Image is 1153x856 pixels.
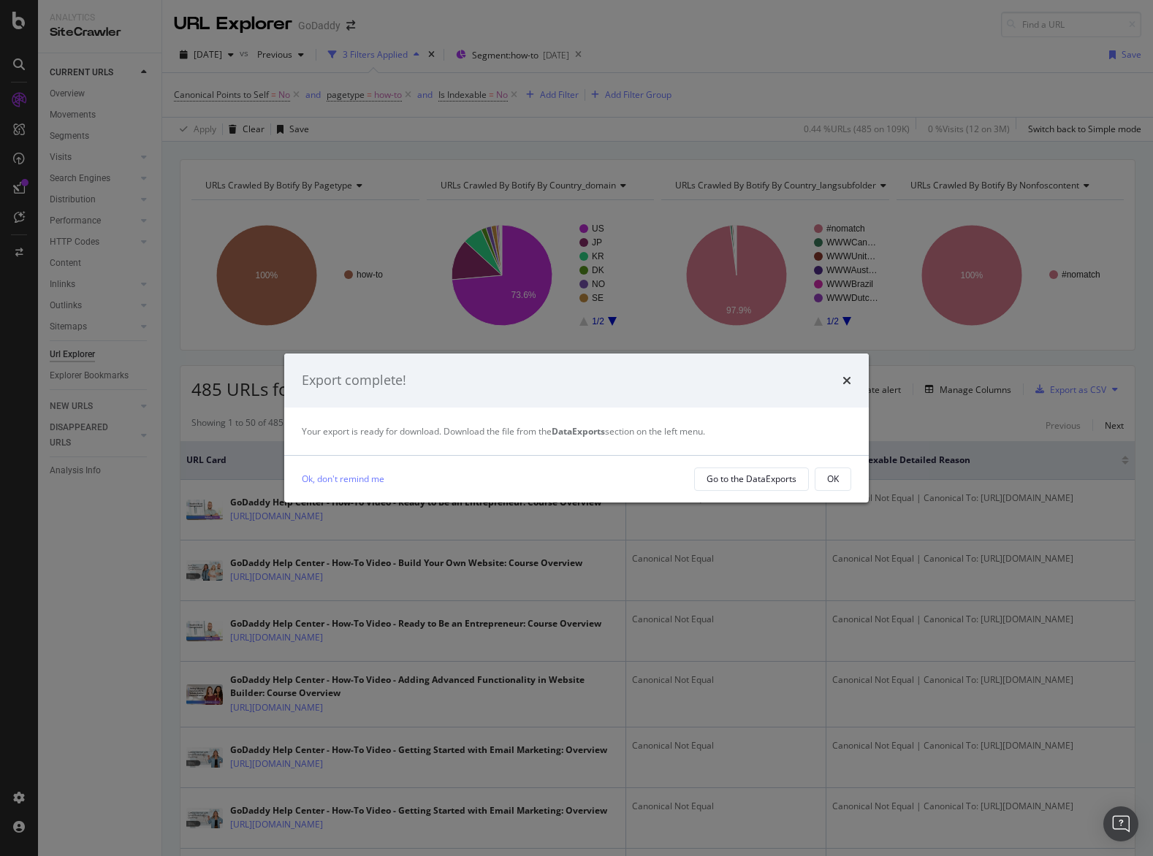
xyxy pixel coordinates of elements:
div: modal [284,354,869,502]
strong: DataExports [552,425,605,437]
div: Your export is ready for download. Download the file from the [302,425,851,437]
div: times [842,371,851,390]
a: Ok, don't remind me [302,471,384,486]
button: OK [815,467,851,491]
div: Open Intercom Messenger [1103,806,1138,841]
div: Go to the DataExports [707,473,796,485]
span: section on the left menu. [552,425,705,437]
div: Export complete! [302,371,406,390]
button: Go to the DataExports [694,467,809,491]
div: OK [827,473,839,485]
